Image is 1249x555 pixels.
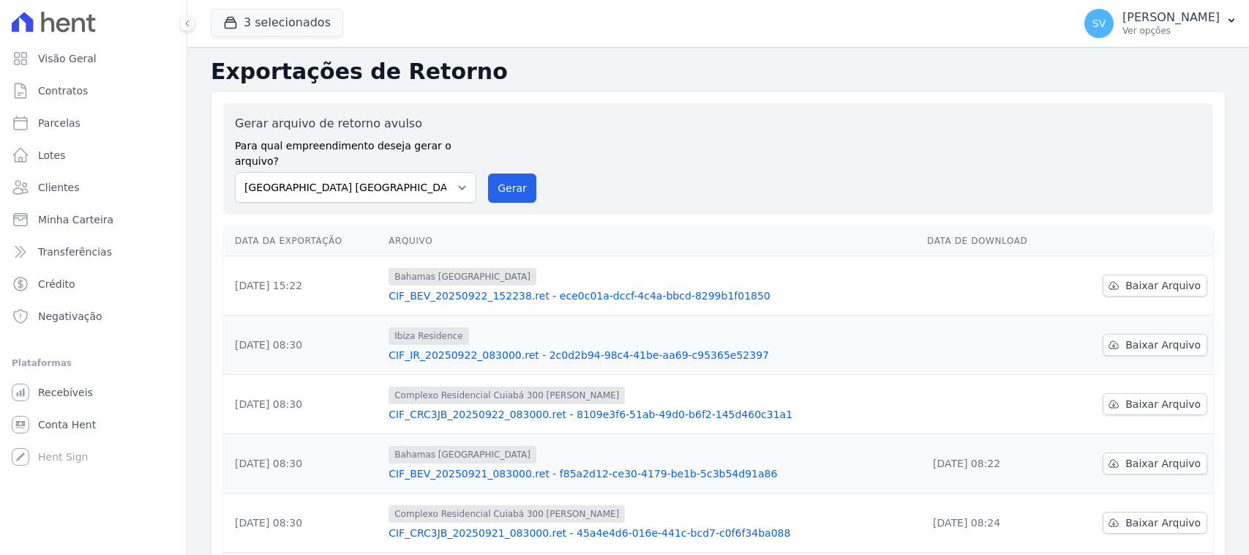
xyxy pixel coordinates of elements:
[921,493,1065,553] td: [DATE] 08:24
[6,173,181,202] a: Clientes
[235,133,476,169] label: Para qual empreendimento deseja gerar o arquivo?
[6,108,181,138] a: Parcelas
[38,148,66,163] span: Lotes
[38,51,97,66] span: Visão Geral
[1103,452,1207,474] a: Baixar Arquivo
[38,245,112,259] span: Transferências
[223,375,383,434] td: [DATE] 08:30
[389,387,625,404] span: Complexo Residencial Cuiabá 300 [PERSON_NAME]
[389,446,536,463] span: Bahamas [GEOGRAPHIC_DATA]
[223,434,383,493] td: [DATE] 08:30
[1092,18,1106,29] span: SV
[6,205,181,234] a: Minha Carteira
[223,226,383,256] th: Data da Exportação
[389,268,536,286] span: Bahamas [GEOGRAPHIC_DATA]
[389,327,468,345] span: Ibiza Residence
[6,141,181,170] a: Lotes
[15,505,50,540] iframe: Intercom live chat
[1073,3,1249,44] button: SV [PERSON_NAME] Ver opções
[211,59,1226,85] h2: Exportações de Retorno
[223,316,383,375] td: [DATE] 08:30
[488,174,536,203] button: Gerar
[6,76,181,105] a: Contratos
[1122,25,1220,37] p: Ver opções
[389,505,625,523] span: Complexo Residencial Cuiabá 300 [PERSON_NAME]
[1125,338,1201,352] span: Baixar Arquivo
[38,180,79,195] span: Clientes
[389,466,915,481] a: CIF_BEV_20250921_083000.ret - f85a2d12-ce30-4179-be1b-5c3b54d91a86
[211,9,343,37] button: 3 selecionados
[921,226,1065,256] th: Data de Download
[38,277,75,291] span: Crédito
[1125,515,1201,530] span: Baixar Arquivo
[6,378,181,407] a: Recebíveis
[1103,334,1207,356] a: Baixar Arquivo
[38,385,93,400] span: Recebíveis
[6,302,181,331] a: Negativação
[38,417,96,432] span: Conta Hent
[6,269,181,299] a: Crédito
[6,44,181,73] a: Visão Geral
[389,348,915,362] a: CIF_IR_20250922_083000.ret - 2c0d2b94-98c4-41be-aa69-c95365e52397
[921,434,1065,493] td: [DATE] 08:22
[6,237,181,267] a: Transferências
[1125,456,1201,471] span: Baixar Arquivo
[383,226,921,256] th: Arquivo
[1103,393,1207,415] a: Baixar Arquivo
[1103,275,1207,297] a: Baixar Arquivo
[235,115,476,133] label: Gerar arquivo de retorno avulso
[389,526,915,540] a: CIF_CRC3JB_20250921_083000.ret - 45a4e4d6-016e-441c-bcd7-c0f6f34ba088
[12,354,175,372] div: Plataformas
[1125,278,1201,293] span: Baixar Arquivo
[389,407,915,422] a: CIF_CRC3JB_20250922_083000.ret - 8109e3f6-51ab-49d0-b6f2-145d460c31a1
[38,212,113,227] span: Minha Carteira
[1122,10,1220,25] p: [PERSON_NAME]
[389,288,915,303] a: CIF_BEV_20250922_152238.ret - ece0c01a-dccf-4c4a-bbcd-8299b1f01850
[223,256,383,316] td: [DATE] 15:22
[6,410,181,439] a: Conta Hent
[38,116,80,130] span: Parcelas
[38,83,88,98] span: Contratos
[223,493,383,553] td: [DATE] 08:30
[1125,397,1201,411] span: Baixar Arquivo
[1103,512,1207,534] a: Baixar Arquivo
[38,309,102,324] span: Negativação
